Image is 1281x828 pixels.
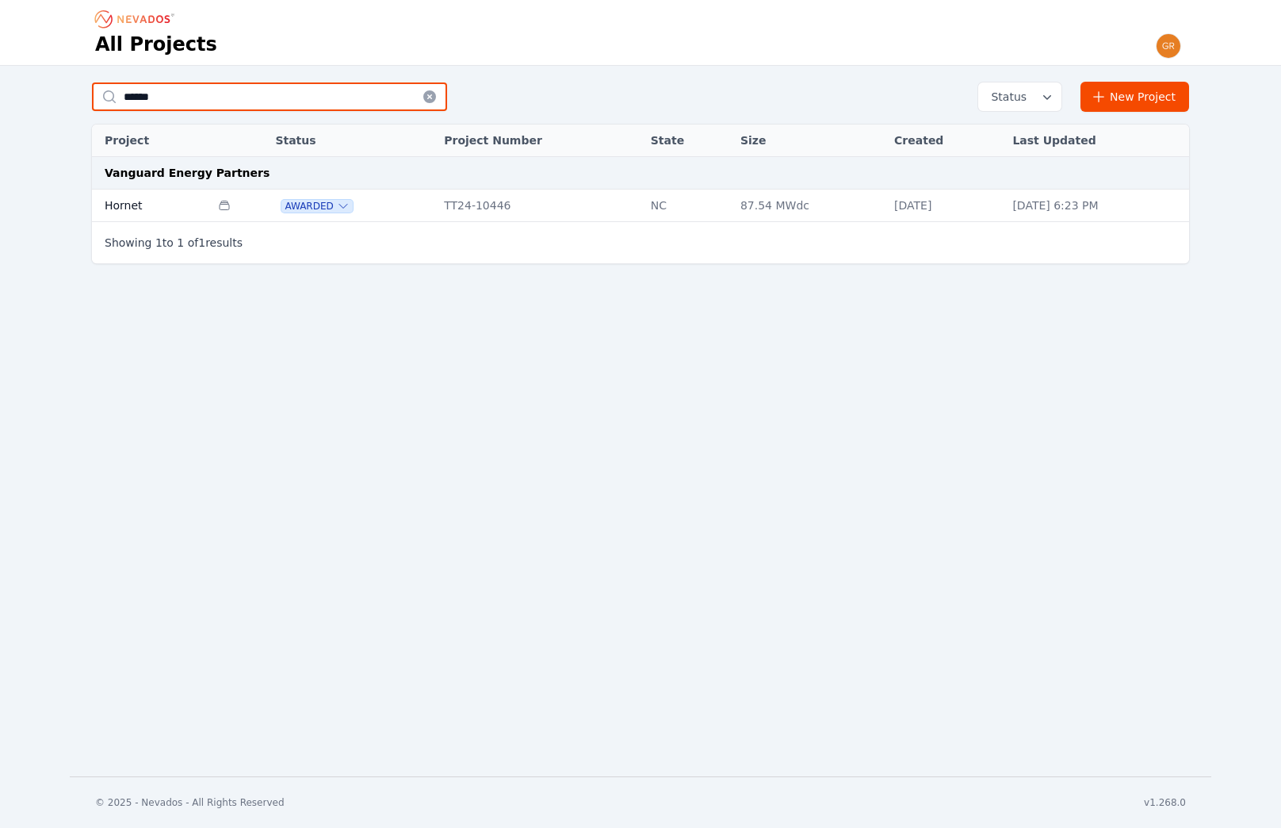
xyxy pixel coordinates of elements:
[1004,125,1189,157] th: Last Updated
[1144,796,1186,809] div: v1.268.0
[1080,82,1189,112] a: New Project
[732,190,886,222] td: 87.54 MWdc
[92,125,210,157] th: Project
[886,190,1004,222] td: [DATE]
[105,235,243,251] p: Showing to of results
[886,125,1004,157] th: Created
[1004,190,1189,222] td: [DATE] 6:23 PM
[92,190,1189,222] tr: HornetAwardedTT24-10446NC87.54 MWdc[DATE][DATE] 6:23 PM
[198,236,205,249] span: 1
[436,190,643,222] td: TT24-10446
[643,125,732,157] th: State
[95,796,285,809] div: © 2025 - Nevados - All Rights Reserved
[1156,33,1181,59] img: greg@nevados.solar
[985,89,1027,105] span: Status
[95,32,217,57] h1: All Projects
[177,236,184,249] span: 1
[92,190,210,222] td: Hornet
[155,236,163,249] span: 1
[281,200,352,213] button: Awarded
[95,6,179,32] nav: Breadcrumb
[436,125,643,157] th: Project Number
[92,157,1189,190] td: Vanguard Energy Partners
[643,190,732,222] td: NC
[978,82,1061,111] button: Status
[267,125,436,157] th: Status
[732,125,886,157] th: Size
